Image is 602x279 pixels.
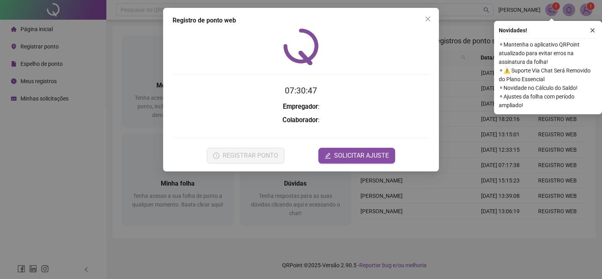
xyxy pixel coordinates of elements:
button: editSOLICITAR AJUSTE [318,148,395,164]
time: 07:30:47 [285,86,317,95]
h3: : [173,115,429,125]
span: close [425,16,431,22]
span: Novidades ! [499,26,527,35]
strong: Colaborador [282,116,318,124]
img: QRPoint [283,28,319,65]
strong: Empregador [283,103,318,110]
div: Registro de ponto web [173,16,429,25]
span: close [590,28,595,33]
button: REGISTRAR PONTO [207,148,284,164]
span: ⚬ Novidade no Cálculo do Saldo! [499,84,597,92]
span: ⚬ Ajustes da folha com período ampliado! [499,92,597,110]
button: Close [422,13,434,25]
h3: : [173,102,429,112]
span: edit [325,153,331,159]
span: SOLICITAR AJUSTE [334,151,389,160]
span: ⚬ Mantenha o aplicativo QRPoint atualizado para evitar erros na assinatura da folha! [499,40,597,66]
span: ⚬ ⚠️ Suporte Via Chat Será Removido do Plano Essencial [499,66,597,84]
